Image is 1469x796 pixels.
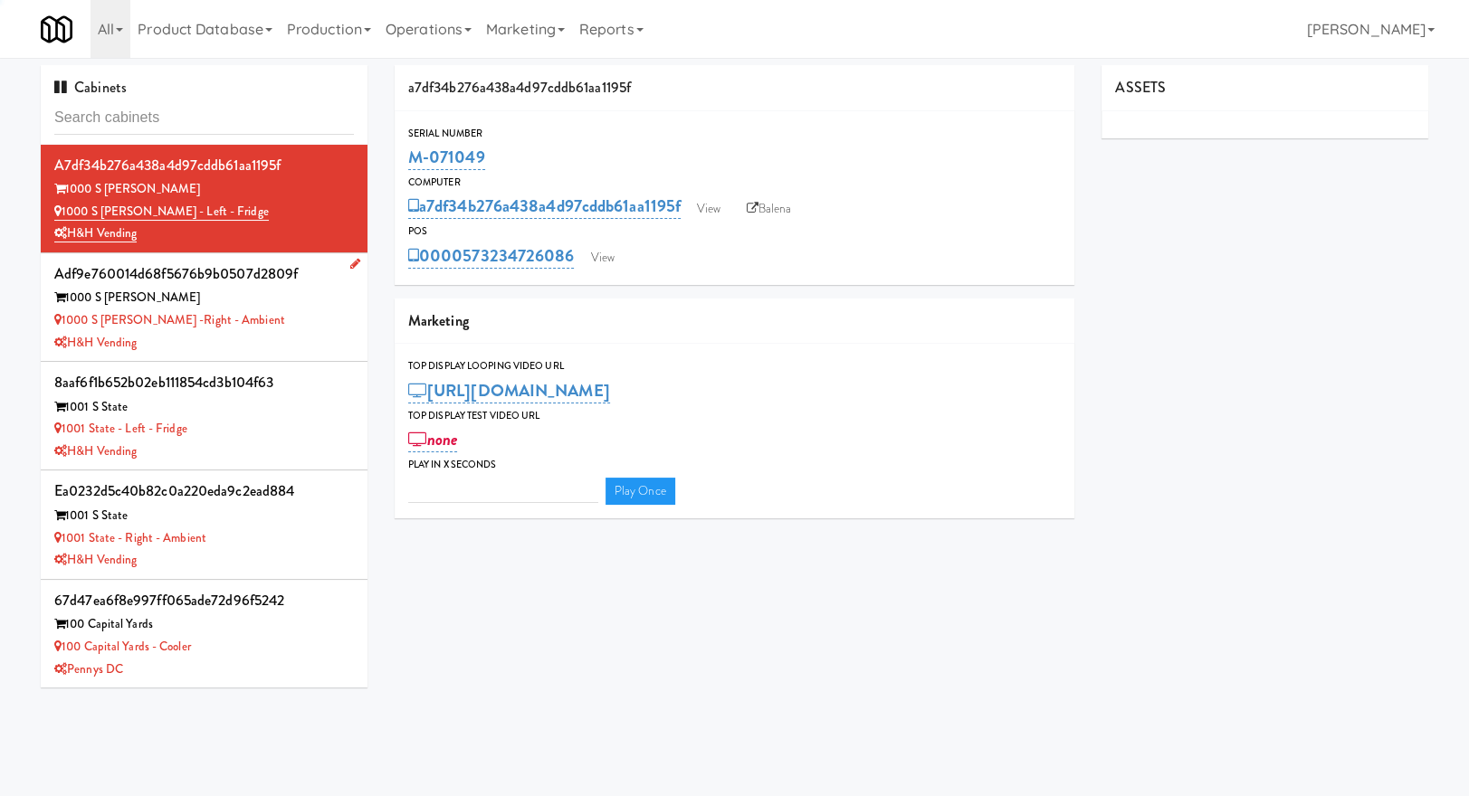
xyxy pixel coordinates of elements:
li: a7df34b276a438a4d97cddb61aa1195f1000 S [PERSON_NAME] 1000 S [PERSON_NAME] - Left - FridgeH&H Vending [41,145,367,253]
div: Play in X seconds [408,456,1062,474]
a: H&H Vending [54,442,137,460]
input: Search cabinets [54,101,354,135]
a: Pennys DC [54,660,123,678]
div: Serial Number [408,125,1062,143]
a: View [688,195,730,223]
a: View [581,244,623,271]
div: 1000 S [PERSON_NAME] [54,178,354,201]
a: [URL][DOMAIN_NAME] [408,378,610,403]
div: 1001 S State [54,505,354,527]
li: ea0232d5c40b82c0a220eda9c2ead8841001 S State 1001 State - Right - AmbientH&H Vending [41,470,367,579]
div: 100 Capital Yards [54,613,354,636]
span: Cabinets [54,77,127,98]
div: 1000 S [PERSON_NAME] [54,287,354,309]
a: 1001 State - Right - Ambient [54,529,206,546]
a: H&H Vending [54,224,137,242]
a: M-071049 [408,145,485,170]
a: H&H Vending [54,334,137,351]
a: H&H Vending [54,551,137,568]
a: a7df34b276a438a4d97cddb61aa1195f [408,194,681,219]
img: Micromart [41,14,72,45]
span: Marketing [408,310,469,331]
a: 0000573234726086 [408,243,575,269]
a: Play Once [606,478,675,505]
div: Top Display Test Video Url [408,407,1062,425]
li: adf9e760014d68f5676b9b0507d2809f1000 S [PERSON_NAME] 1000 S [PERSON_NAME] -Right - AmbientH&H Ven... [41,253,367,362]
div: 8aaf6f1b652b02eb111854cd3b104f63 [54,369,354,396]
a: Balena [737,195,800,223]
div: a7df34b276a438a4d97cddb61aa1195f [395,65,1075,111]
li: 8aaf6f1b652b02eb111854cd3b104f631001 S State 1001 State - Left - FridgeH&H Vending [41,362,367,470]
a: 1000 S [PERSON_NAME] -Right - Ambient [54,311,285,328]
a: 100 Capital Yards - Cooler [54,638,191,655]
div: a7df34b276a438a4d97cddb61aa1195f [54,152,354,179]
a: 1000 S [PERSON_NAME] - Left - Fridge [54,203,269,221]
div: POS [408,223,1062,241]
a: none [408,427,458,452]
div: Computer [408,174,1062,192]
div: ea0232d5c40b82c0a220eda9c2ead884 [54,478,354,505]
a: 1001 State - Left - Fridge [54,420,187,437]
span: ASSETS [1115,77,1166,98]
li: 67d47ea6f8e997ff065ade72d96f5242100 Capital Yards 100 Capital Yards - CoolerPennys DC [41,580,367,688]
div: adf9e760014d68f5676b9b0507d2809f [54,261,354,288]
div: 67d47ea6f8e997ff065ade72d96f5242 [54,587,354,614]
div: Top Display Looping Video Url [408,357,1062,375]
div: 1001 S State [54,396,354,419]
